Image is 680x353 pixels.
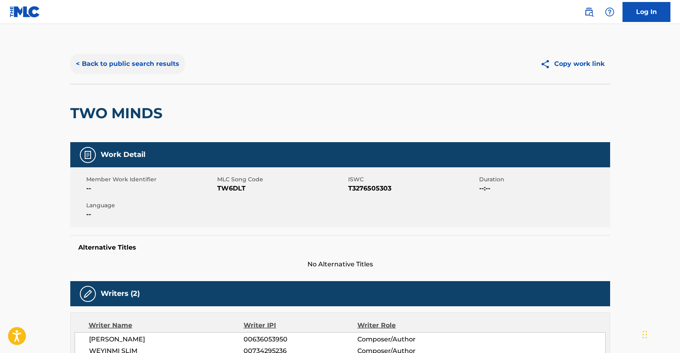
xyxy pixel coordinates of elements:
[605,7,615,17] img: help
[89,335,244,344] span: [PERSON_NAME]
[584,7,594,17] img: search
[86,210,215,219] span: --
[86,175,215,184] span: Member Work Identifier
[623,2,670,22] a: Log In
[581,4,597,20] a: Public Search
[244,321,357,330] div: Writer IPI
[70,54,185,74] button: < Back to public search results
[479,184,608,193] span: --:--
[357,335,461,344] span: Composer/Author
[70,260,610,269] span: No Alternative Titles
[78,244,602,252] h5: Alternative Titles
[101,150,145,159] h5: Work Detail
[83,150,93,160] img: Work Detail
[70,104,167,122] h2: TWO MINDS
[217,184,346,193] span: TW6DLT
[244,335,357,344] span: 00636053950
[640,315,680,353] iframe: Chat Widget
[602,4,618,20] div: Help
[357,321,461,330] div: Writer Role
[83,289,93,299] img: Writers
[535,54,610,74] button: Copy work link
[540,59,554,69] img: Copy work link
[89,321,244,330] div: Writer Name
[86,201,215,210] span: Language
[348,175,477,184] span: ISWC
[479,175,608,184] span: Duration
[348,184,477,193] span: T3276505303
[86,184,215,193] span: --
[217,175,346,184] span: MLC Song Code
[642,323,647,347] div: Drag
[10,6,40,18] img: MLC Logo
[101,289,140,298] h5: Writers (2)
